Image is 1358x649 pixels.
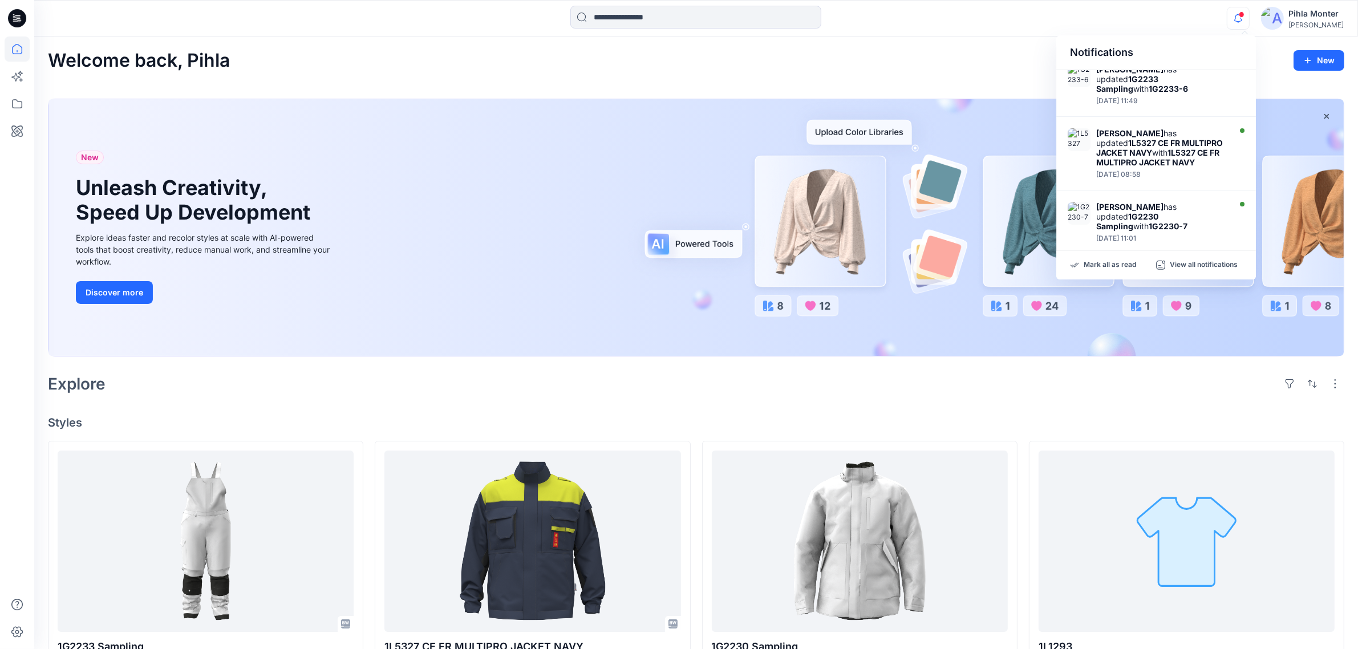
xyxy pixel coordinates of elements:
a: Discover more [76,281,333,304]
button: New [1294,50,1344,71]
strong: 1G2233-6 [1149,84,1188,94]
a: 1L1293 [1039,451,1335,632]
strong: 1G2230-7 [1149,221,1187,231]
img: avatar [1261,7,1284,30]
div: Friday, August 29, 2025 08:58 [1096,171,1227,179]
div: [PERSON_NAME] [1288,21,1344,29]
img: 1G2233-6 [1068,64,1091,87]
a: 1L5327 CE FR MULTIPRO JACKET NAVY [384,451,680,632]
strong: 1G2230 Sampling [1096,212,1158,231]
div: Thursday, August 28, 2025 11:01 [1096,234,1227,242]
h2: Welcome back, Pihla [48,50,230,71]
div: has updated with [1096,202,1227,231]
div: Pihla Monter [1288,7,1344,21]
div: Notifications [1056,35,1256,70]
span: New [81,151,99,164]
h2: Explore [48,375,106,393]
img: 1G2230-7 [1068,202,1091,225]
img: 1L5327 CE FR MULTIPRO JACKET NAVY [1068,128,1091,151]
div: Explore ideas faster and recolor styles at scale with AI-powered tools that boost creativity, red... [76,232,333,267]
strong: [PERSON_NAME] [1096,202,1164,212]
a: 1G2233 Sampling [58,451,354,632]
button: Discover more [76,281,153,304]
strong: 1L5327 CE FR MULTIPRO JACKET NAVY [1096,148,1219,167]
p: View all notifications [1170,260,1238,270]
div: Friday, August 29, 2025 11:49 [1096,97,1227,105]
div: has updated with [1096,64,1227,94]
a: 1G2230 Sampling [712,451,1008,632]
h4: Styles [48,416,1344,429]
strong: [PERSON_NAME] [1096,128,1164,138]
p: Mark all as read [1084,260,1136,270]
strong: 1G2233 Sampling [1096,74,1158,94]
h1: Unleash Creativity, Speed Up Development [76,176,315,225]
strong: 1L5327 CE FR MULTIPRO JACKET NAVY [1096,138,1223,157]
div: has updated with [1096,128,1227,167]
